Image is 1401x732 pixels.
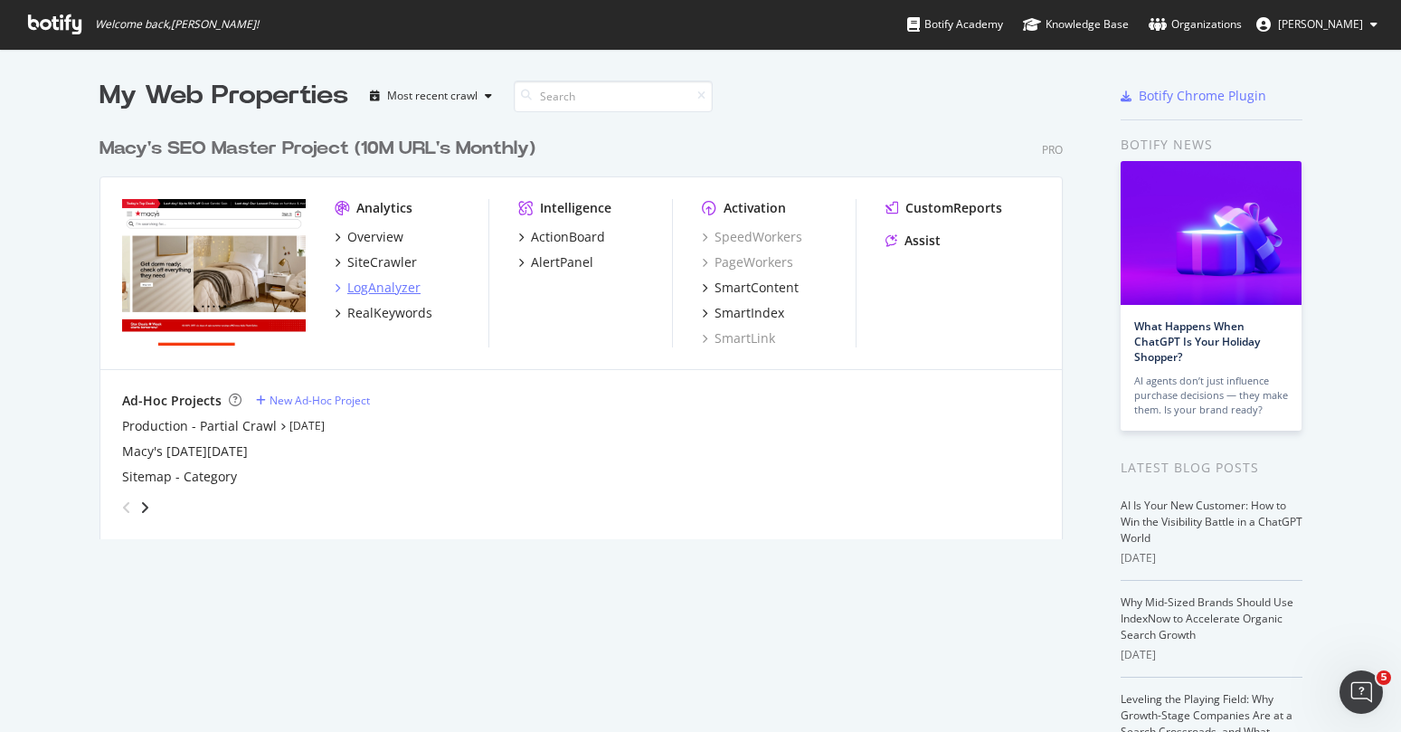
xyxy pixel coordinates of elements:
a: CustomReports [885,199,1002,217]
a: Production - Partial Crawl [122,417,277,435]
a: AI Is Your New Customer: How to Win the Visibility Battle in a ChatGPT World [1121,498,1302,546]
div: [DATE] [1121,550,1302,566]
a: What Happens When ChatGPT Is Your Holiday Shopper? [1134,318,1260,365]
span: 5 [1377,670,1391,685]
img: What Happens When ChatGPT Is Your Holiday Shopper? [1121,161,1302,305]
div: Organizations [1149,15,1242,33]
a: LogAnalyzer [335,279,421,297]
div: Knowledge Base [1023,15,1129,33]
div: SmartContent [715,279,799,297]
a: RealKeywords [335,304,432,322]
a: Overview [335,228,403,246]
a: [DATE] [289,418,325,433]
div: Intelligence [540,199,611,217]
span: Welcome back, [PERSON_NAME] ! [95,17,259,32]
a: SmartLink [702,329,775,347]
div: angle-left [115,493,138,522]
iframe: Intercom live chat [1339,670,1383,714]
a: PageWorkers [702,253,793,271]
a: Macy's [DATE][DATE] [122,442,248,461]
a: Why Mid-Sized Brands Should Use IndexNow to Accelerate Organic Search Growth [1121,594,1293,642]
div: My Web Properties [99,78,348,114]
a: Macy's SEO Master Project (10M URL's Monthly) [99,136,543,162]
a: New Ad-Hoc Project [256,393,370,408]
a: Assist [885,232,941,250]
div: AlertPanel [531,253,593,271]
div: AI agents don’t just influence purchase decisions — they make them. Is your brand ready? [1134,374,1288,417]
div: SmartIndex [715,304,784,322]
div: LogAnalyzer [347,279,421,297]
button: Most recent crawl [363,81,499,110]
div: CustomReports [905,199,1002,217]
img: www.macys.com [122,199,306,346]
a: ActionBoard [518,228,605,246]
div: Botify Chrome Plugin [1139,87,1266,105]
div: Macy's SEO Master Project (10M URL's Monthly) [99,136,535,162]
div: Ad-Hoc Projects [122,392,222,410]
a: SmartIndex [702,304,784,322]
div: angle-right [138,499,151,517]
a: Botify Chrome Plugin [1121,87,1266,105]
input: Search [514,81,713,112]
div: Activation [724,199,786,217]
a: AlertPanel [518,253,593,271]
div: Most recent crawl [387,90,478,101]
div: Overview [347,228,403,246]
span: Allison Gollub [1278,16,1363,32]
div: Analytics [356,199,412,217]
div: grid [99,114,1077,539]
a: SmartContent [702,279,799,297]
div: ActionBoard [531,228,605,246]
a: SpeedWorkers [702,228,802,246]
div: Botify Academy [907,15,1003,33]
div: Latest Blog Posts [1121,458,1302,478]
a: SiteCrawler [335,253,417,271]
a: Sitemap - Category [122,468,237,486]
div: [DATE] [1121,647,1302,663]
div: RealKeywords [347,304,432,322]
div: Botify news [1121,135,1302,155]
div: Assist [904,232,941,250]
div: New Ad-Hoc Project [270,393,370,408]
button: [PERSON_NAME] [1242,10,1392,39]
div: Pro [1042,142,1063,157]
div: SiteCrawler [347,253,417,271]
